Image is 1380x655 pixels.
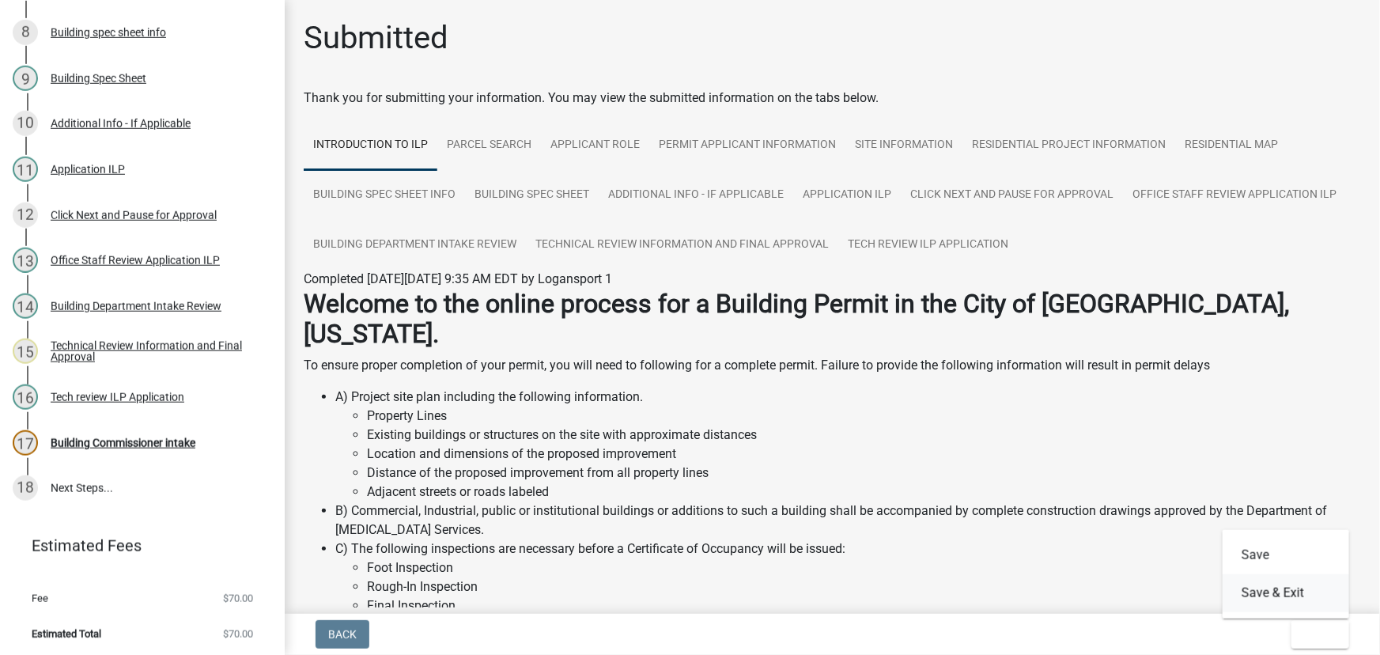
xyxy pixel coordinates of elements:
div: Technical Review Information and Final Approval [51,340,259,362]
div: Tech review ILP Application [51,392,184,403]
span: Completed [DATE][DATE] 9:35 AM EDT by Logansport 1 [304,271,612,286]
div: 10 [13,111,38,136]
a: Parcel search [437,120,541,171]
div: 8 [13,20,38,45]
button: Exit [1291,620,1349,649]
a: Click Next and Pause for Approval [901,170,1123,221]
a: Technical Review Information and Final Approval [526,220,838,271]
div: 12 [13,203,38,228]
div: Exit [1223,530,1349,619]
a: Estimated Fees [13,530,259,562]
div: 11 [13,157,38,182]
div: Click Next and Pause for Approval [51,210,217,221]
li: A) Project site plan including the following information. [335,388,1361,502]
div: Building spec sheet info [51,27,166,38]
div: 16 [13,384,38,410]
li: Property Lines [367,407,1361,426]
h1: Submitted [304,19,448,57]
div: 13 [13,248,38,273]
div: 18 [13,475,38,501]
span: $70.00 [223,593,253,604]
a: Building spec sheet info [304,170,465,221]
div: 17 [13,430,38,456]
div: Application ILP [51,164,125,175]
button: Save [1223,536,1349,574]
a: Introduction to ILP [304,120,437,171]
a: Permit Applicant Information [649,120,845,171]
div: Additional Info - If Applicable [51,118,191,129]
a: Applicant Role [541,120,649,171]
li: B) Commercial, Industrial, public or institutional buildings or additions to such a building shal... [335,502,1361,540]
li: Location and dimensions of the proposed improvement [367,445,1361,464]
li: Rough-In Inspection [367,577,1361,596]
a: Building Department Intake Review [304,220,526,271]
div: Building Spec Sheet [51,73,146,84]
span: $70.00 [223,629,253,639]
a: Additional Info - If Applicable [599,170,793,221]
p: To ensure proper completion of your permit, you will need to following for a complete permit. Fai... [304,356,1361,375]
div: Office Staff Review Application ILP [51,255,220,266]
div: 15 [13,339,38,364]
div: 9 [13,66,38,91]
div: 14 [13,293,38,319]
div: Thank you for submitting your information. You may view the submitted information on the tabs below. [304,89,1361,108]
span: Back [328,628,357,641]
li: Final Inspection [367,596,1361,615]
li: Existing buildings or structures on the site with approximate distances [367,426,1361,445]
span: Estimated Total [32,629,101,639]
a: Building Spec Sheet [465,170,599,221]
div: Building Commissioner intake [51,437,195,449]
span: Exit [1304,628,1327,641]
li: Foot Inspection [367,558,1361,577]
a: Office Staff Review Application ILP [1123,170,1346,221]
span: Fee [32,593,48,604]
button: Save & Exit [1223,574,1349,612]
a: Residential Project Information [962,120,1175,171]
li: C) The following inspections are necessary before a Certificate of Occupancy will be issued: [335,540,1361,615]
div: Building Department Intake Review [51,301,221,312]
a: Application ILP [793,170,901,221]
strong: Welcome to the online process for a Building Permit in the City of [GEOGRAPHIC_DATA], [US_STATE]. [304,289,1289,349]
li: Distance of the proposed improvement from all property lines [367,464,1361,483]
button: Back [316,620,369,649]
a: Site Information [845,120,962,171]
a: Residential Map [1175,120,1287,171]
li: Adjacent streets or roads labeled [367,483,1361,502]
a: Tech review ILP Application [838,220,1018,271]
